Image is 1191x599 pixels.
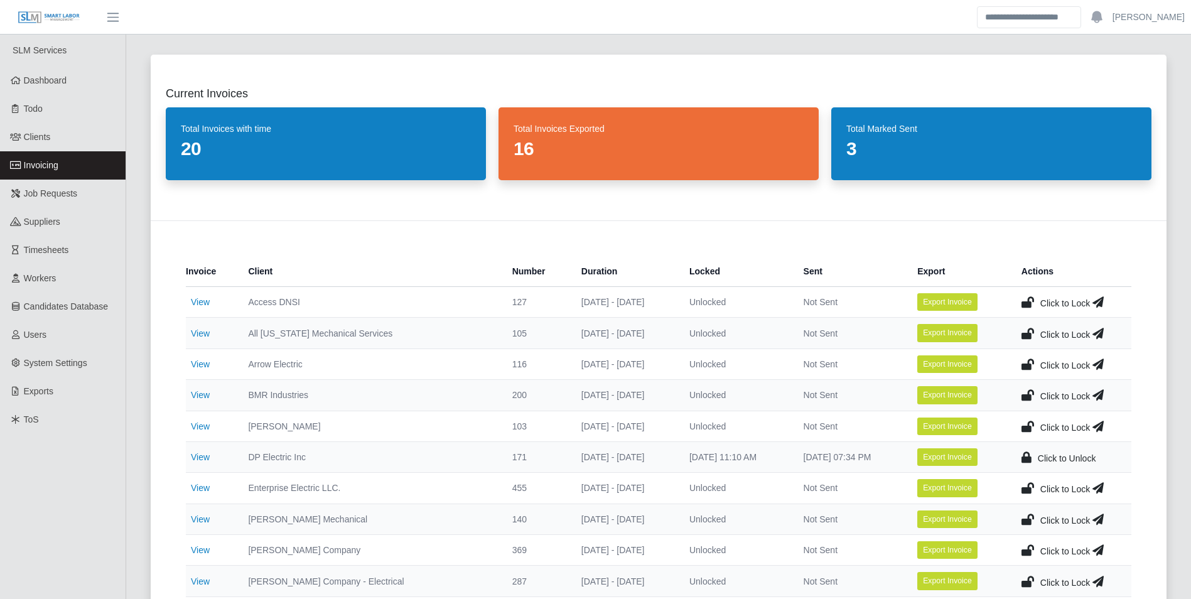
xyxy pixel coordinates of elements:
[238,348,502,379] td: Arrow Electric
[186,256,238,287] th: Invoice
[571,473,679,504] td: [DATE] - [DATE]
[917,479,978,497] button: Export Invoice
[1040,298,1090,308] span: Click to Lock
[571,256,679,287] th: Duration
[502,535,571,566] td: 369
[238,441,502,472] td: DP Electric Inc
[571,411,679,441] td: [DATE] - [DATE]
[1040,546,1090,556] span: Click to Lock
[24,386,53,396] span: Exports
[24,104,43,114] span: Todo
[24,160,58,170] span: Invoicing
[238,411,502,441] td: [PERSON_NAME]
[502,473,571,504] td: 455
[166,85,1151,102] h2: Current Invoices
[238,287,502,318] td: Access DNSI
[13,45,67,55] span: SLM Services
[514,138,804,160] dd: 16
[917,324,978,342] button: Export Invoice
[846,138,1136,160] dd: 3
[794,411,908,441] td: Not Sent
[181,138,471,160] dd: 20
[794,256,908,287] th: Sent
[1040,578,1090,588] span: Click to Lock
[794,473,908,504] td: Not Sent
[1040,484,1090,494] span: Click to Lock
[1038,453,1096,463] span: Click to Unlock
[24,132,51,142] span: Clients
[24,245,69,255] span: Timesheets
[794,535,908,566] td: Not Sent
[679,566,794,596] td: Unlocked
[1011,256,1131,287] th: Actions
[917,293,978,311] button: Export Invoice
[794,318,908,348] td: Not Sent
[191,359,210,369] a: View
[794,287,908,318] td: Not Sent
[502,504,571,534] td: 140
[679,287,794,318] td: Unlocked
[1113,11,1185,24] a: [PERSON_NAME]
[679,411,794,441] td: Unlocked
[24,301,109,311] span: Candidates Database
[24,273,57,283] span: Workers
[24,358,87,368] span: System Settings
[1040,330,1090,340] span: Click to Lock
[571,441,679,472] td: [DATE] - [DATE]
[917,572,978,590] button: Export Invoice
[679,348,794,379] td: Unlocked
[514,122,804,135] dt: Total Invoices Exported
[679,380,794,411] td: Unlocked
[1040,423,1090,433] span: Click to Lock
[24,188,78,198] span: Job Requests
[917,355,978,373] button: Export Invoice
[191,297,210,307] a: View
[794,348,908,379] td: Not Sent
[917,448,978,466] button: Export Invoice
[238,256,502,287] th: Client
[238,380,502,411] td: BMR Industries
[191,452,210,462] a: View
[191,545,210,555] a: View
[571,535,679,566] td: [DATE] - [DATE]
[191,328,210,338] a: View
[238,504,502,534] td: [PERSON_NAME] Mechanical
[794,566,908,596] td: Not Sent
[24,330,47,340] span: Users
[571,348,679,379] td: [DATE] - [DATE]
[191,390,210,400] a: View
[679,473,794,504] td: Unlocked
[917,386,978,404] button: Export Invoice
[502,318,571,348] td: 105
[679,504,794,534] td: Unlocked
[846,122,1136,135] dt: Total Marked Sent
[907,256,1011,287] th: Export
[238,473,502,504] td: Enterprise Electric LLC.
[794,504,908,534] td: Not Sent
[794,441,908,472] td: [DATE] 07:34 PM
[679,535,794,566] td: Unlocked
[502,441,571,472] td: 171
[191,421,210,431] a: View
[571,504,679,534] td: [DATE] - [DATE]
[238,535,502,566] td: [PERSON_NAME] Company
[977,6,1081,28] input: Search
[502,411,571,441] td: 103
[191,514,210,524] a: View
[181,122,471,135] dt: Total Invoices with time
[679,441,794,472] td: [DATE] 11:10 AM
[24,217,60,227] span: Suppliers
[238,318,502,348] td: All [US_STATE] Mechanical Services
[679,256,794,287] th: Locked
[238,566,502,596] td: [PERSON_NAME] Company - Electrical
[571,287,679,318] td: [DATE] - [DATE]
[1040,391,1090,401] span: Click to Lock
[571,566,679,596] td: [DATE] - [DATE]
[24,75,67,85] span: Dashboard
[679,318,794,348] td: Unlocked
[502,348,571,379] td: 116
[571,318,679,348] td: [DATE] - [DATE]
[502,380,571,411] td: 200
[571,380,679,411] td: [DATE] - [DATE]
[502,256,571,287] th: Number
